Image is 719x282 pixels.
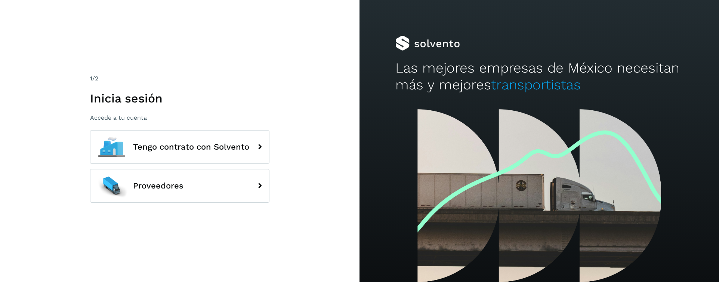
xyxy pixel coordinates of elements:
p: Accede a tu cuenta [90,114,269,121]
button: Proveedores [90,169,269,203]
button: Tengo contrato con Solvento [90,130,269,164]
span: Tengo contrato con Solvento [133,142,249,151]
span: Proveedores [133,181,183,190]
div: /2 [90,74,269,83]
h2: Las mejores empresas de México necesitan más y mejores [395,60,683,93]
span: 1 [90,75,92,82]
h1: Inicia sesión [90,91,269,105]
span: transportistas [491,77,581,93]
